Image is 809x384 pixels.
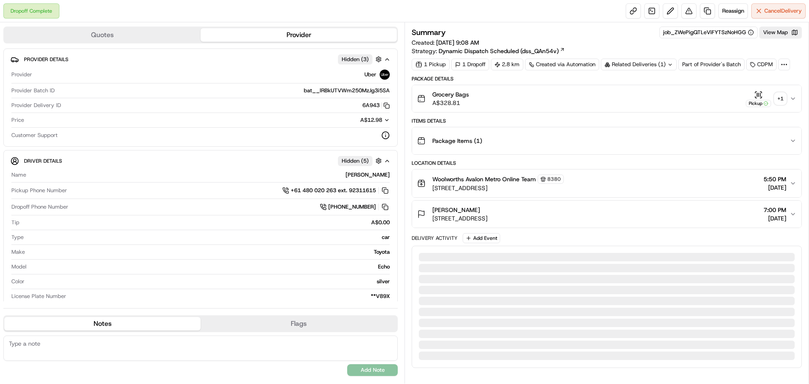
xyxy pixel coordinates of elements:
a: Dynamic Dispatch Scheduled (dss_QAn54v) [439,47,565,55]
span: License Plate Number [11,293,66,300]
span: Hidden ( 3 ) [342,56,369,63]
span: A$12.98 [360,116,382,124]
button: [PERSON_NAME][STREET_ADDRESS]7:00 PM[DATE] [412,201,801,228]
div: silver [28,278,390,285]
div: Related Deliveries (1) [601,59,677,70]
span: Provider [11,71,32,78]
span: Dropoff Phone Number [11,203,68,211]
span: 8380 [547,176,561,183]
span: Cancel Delivery [764,7,802,15]
div: Items Details [412,118,802,124]
div: 2.8 km [491,59,523,70]
button: Hidden (5) [338,156,384,166]
button: Add Event [463,233,500,243]
div: Strategy: [412,47,565,55]
span: Reassign [722,7,744,15]
div: 1 Pickup [412,59,450,70]
button: Driver DetailsHidden (5) [11,154,391,168]
span: Price [11,116,24,124]
button: Provider DetailsHidden (3) [11,52,391,66]
span: Package Items ( 1 ) [432,137,482,145]
span: [DATE] [763,214,786,223]
div: car [27,234,390,241]
img: uber-new-logo.jpeg [380,70,390,80]
button: job_ZWePigQTLeViFYTSzNoHGG [663,29,754,36]
span: [STREET_ADDRESS] [432,184,564,192]
span: Grocery Bags [432,90,469,99]
div: + 1 [774,93,786,105]
button: Provider [201,28,397,42]
div: Pickup [746,100,771,107]
span: Driver Details [24,158,62,164]
div: Toyota [28,248,390,256]
button: Package Items (1) [412,127,801,154]
button: Pickup [746,91,771,107]
a: +61 480 020 263 ext. 92311615 [282,186,390,195]
button: Flags [201,317,397,330]
button: Notes [4,317,201,330]
span: A$328.81 [432,99,469,107]
span: Make [11,248,25,256]
span: [DATE] [763,183,786,192]
span: 5:50 PM [763,175,786,183]
span: Model [11,263,27,271]
span: Tip [11,219,19,226]
div: Location Details [412,160,802,166]
button: CancelDelivery [751,3,806,19]
span: Provider Details [24,56,68,63]
button: Grocery BagsA$328.81Pickup+1 [412,85,801,112]
span: Customer Support [11,132,58,139]
span: Provider Batch ID [11,87,55,94]
span: Provider Delivery ID [11,102,61,109]
span: [PHONE_NUMBER] [328,203,376,211]
div: Delivery Activity [412,235,458,242]
button: Quotes [4,28,201,42]
div: Echo [30,263,390,271]
span: Pickup Phone Number [11,187,67,194]
button: Pickup+1 [746,91,786,107]
a: Created via Automation [525,59,599,70]
span: Hidden ( 5 ) [342,157,369,165]
div: [PERSON_NAME] [29,171,390,179]
div: CDPM [746,59,777,70]
h3: Summary [412,29,446,36]
button: Hidden (3) [338,54,384,64]
button: A$12.98 [316,116,390,124]
span: +61 480 020 263 ext. 92311615 [291,187,376,194]
span: Color [11,278,24,285]
span: [PERSON_NAME] [432,206,480,214]
span: Uber [364,71,376,78]
div: 1 Dropoff [451,59,489,70]
a: [PHONE_NUMBER] [320,202,390,212]
span: [DATE] 9:08 AM [436,39,479,46]
span: Name [11,171,26,179]
span: Dynamic Dispatch Scheduled (dss_QAn54v) [439,47,559,55]
div: Package Details [412,75,802,82]
div: A$0.00 [23,219,390,226]
span: bat__lRBkUTVWm250MzJg3i5SA [304,87,390,94]
button: Reassign [718,3,748,19]
button: 6A943 [362,102,390,109]
span: 7:00 PM [763,206,786,214]
span: [STREET_ADDRESS] [432,214,488,223]
button: Woolworths Avalon Metro Online Team8380[STREET_ADDRESS]5:50 PM[DATE] [412,169,801,197]
button: View Map [759,27,802,38]
span: Type [11,234,24,241]
span: Created: [412,38,479,47]
span: Woolworths Avalon Metro Online Team [432,175,536,183]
